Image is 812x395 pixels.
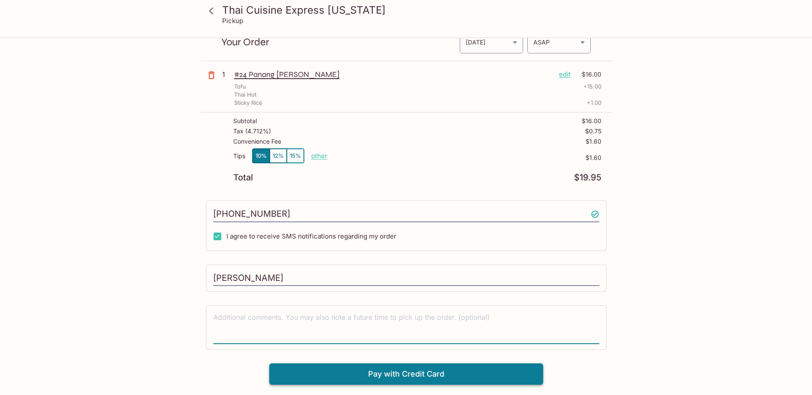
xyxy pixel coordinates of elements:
[327,154,601,161] p: $1.60
[253,149,270,163] button: 10%
[233,138,281,145] p: Convenience Fee
[234,83,246,91] p: Tofu
[527,31,591,53] div: ASAP
[287,149,304,163] button: 15%
[234,70,552,79] p: #24 Panang [PERSON_NAME]
[213,270,599,286] input: Enter first and last name
[226,232,396,240] span: I agree to receive SMS notifications regarding my order
[233,118,257,124] p: Subtotal
[559,70,571,79] p: edit
[311,152,327,160] button: other
[587,99,601,107] p: + 1.00
[576,70,601,79] p: $16.00
[222,17,243,25] p: Pickup
[222,70,231,79] p: 1
[586,138,601,145] p: $1.60
[270,149,287,163] button: 12%
[221,38,459,46] p: Your Order
[233,174,253,182] p: Total
[585,128,601,135] p: $0.75
[234,99,262,107] p: Sticky Rice
[269,363,543,385] button: Pay with Credit Card
[222,3,605,17] h3: Thai Cuisine Express [US_STATE]
[233,153,245,159] p: Tips
[233,128,271,135] p: Tax ( 4.712% )
[582,118,601,124] p: $16.00
[213,206,599,222] input: Enter phone number
[460,31,523,53] div: [DATE]
[583,83,601,91] p: + 15.00
[234,91,256,99] p: Thai Hot
[574,174,601,182] p: $19.95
